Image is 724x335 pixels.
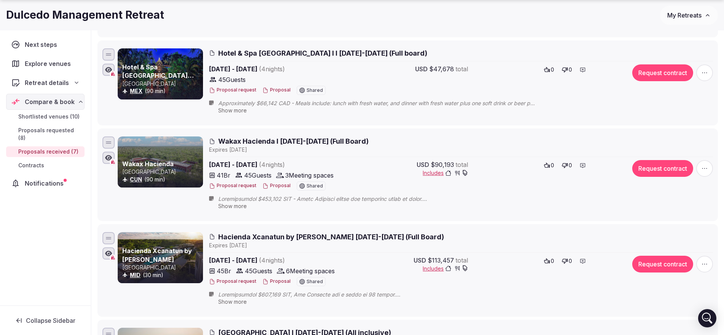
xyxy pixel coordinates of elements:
[285,171,334,180] span: 3 Meeting spaces
[26,317,75,324] span: Collapse Sidebar
[6,56,85,72] a: Explore venues
[559,160,574,171] button: 0
[209,64,343,74] span: [DATE] - [DATE]
[130,88,142,94] a: MEX
[209,160,343,169] span: [DATE] - [DATE]
[428,256,454,265] span: $113,457
[217,266,231,276] span: 45 Br
[551,162,554,169] span: 0
[698,309,716,327] div: Open Intercom Messenger
[122,176,201,183] div: (90 min)
[25,78,69,87] span: Retreat details
[660,6,718,25] button: My Retreats
[414,256,426,265] span: USD
[455,256,468,265] span: total
[455,160,468,169] span: total
[6,160,85,171] a: Contracts
[429,64,454,74] span: $47,678
[6,146,85,157] a: Proposals received (7)
[632,64,693,81] button: Request contract
[209,242,713,249] div: Expire s [DATE]
[218,298,247,305] span: Show more
[122,271,201,279] div: (30 min)
[262,87,291,93] button: Proposal
[25,40,60,49] span: Next steps
[6,175,85,191] a: Notifications
[218,107,247,114] span: Show more
[632,160,693,177] button: Request contract
[6,111,85,122] a: Shortlisted venues (10)
[244,171,272,180] span: 45 Guests
[307,184,323,188] span: Shared
[209,256,343,265] span: [DATE] - [DATE]
[218,232,444,242] span: Hacienda Xcanatun by [PERSON_NAME] [DATE]-[DATE] (Full Board)
[6,37,85,53] a: Next steps
[122,168,201,176] p: [GEOGRAPHIC_DATA]
[218,195,550,203] span: Loremipsumdol $453,102 SIT - Ametc Adipisci elitse doe temporinc utlab et dolor. - Ma ali enim ad...
[130,271,141,279] button: MID
[122,80,201,88] p: [GEOGRAPHIC_DATA]
[542,160,556,171] button: 0
[259,65,285,73] span: ( 4 night s )
[25,59,74,68] span: Explore venues
[130,176,142,183] a: CUN
[559,256,574,266] button: 0
[417,160,429,169] span: USD
[632,256,693,272] button: Request contract
[209,87,256,93] button: Proposal request
[218,99,550,107] span: Approximately $66,142 CAD - Meals include: lunch with fresh water, and dinner with fresh water pl...
[551,257,554,265] span: 0
[6,125,85,143] a: Proposals requested (8)
[209,278,256,285] button: Proposal request
[25,97,75,106] span: Compare & book
[218,136,369,146] span: Wakax Hacienda I [DATE]-[DATE] (Full Board)
[218,75,246,84] span: 45 Guests
[18,113,80,120] span: Shortlisted venues (10)
[259,161,285,168] span: ( 4 night s )
[262,278,291,285] button: Proposal
[18,148,78,155] span: Proposals received (7)
[6,8,164,22] h1: Dulcedo Management Retreat
[218,48,427,58] span: Hotel & Spa [GEOGRAPHIC_DATA] I I [DATE]-[DATE] (Full board)
[122,87,201,95] div: (90 min)
[551,66,554,74] span: 0
[130,176,142,183] button: CUN
[122,63,194,88] a: Hotel & Spa [GEOGRAPHIC_DATA][PERSON_NAME]
[122,247,192,263] a: Hacienda Xcanatun by [PERSON_NAME]
[542,256,556,266] button: 0
[423,169,468,177] button: Includes
[130,272,141,278] a: MID
[209,183,256,189] button: Proposal request
[431,160,454,169] span: $90,193
[209,146,713,154] div: Expire s [DATE]
[122,264,201,271] p: [GEOGRAPHIC_DATA]
[259,256,285,264] span: ( 4 night s )
[569,162,572,169] span: 0
[18,162,44,169] span: Contracts
[542,64,556,75] button: 0
[667,11,702,19] span: My Retreats
[130,87,142,95] button: MEX
[218,203,247,209] span: Show more
[455,64,468,74] span: total
[218,291,550,298] span: Loremipsumdol $607,169 SIT, Ame Consecte adi e seddo ei 98 tempor. - Incididu Utlabore, Etdolor M...
[122,160,174,168] a: Wakax Hacienda
[569,257,572,265] span: 0
[217,171,230,180] span: 41 Br
[569,66,572,74] span: 0
[245,266,272,276] span: 45 Guests
[6,312,85,329] button: Collapse Sidebar
[415,64,428,74] span: USD
[307,88,323,93] span: Shared
[559,64,574,75] button: 0
[18,127,82,142] span: Proposals requested (8)
[25,179,67,188] span: Notifications
[262,183,291,189] button: Proposal
[307,279,323,284] span: Shared
[423,265,468,272] button: Includes
[286,266,335,276] span: 6 Meeting spaces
